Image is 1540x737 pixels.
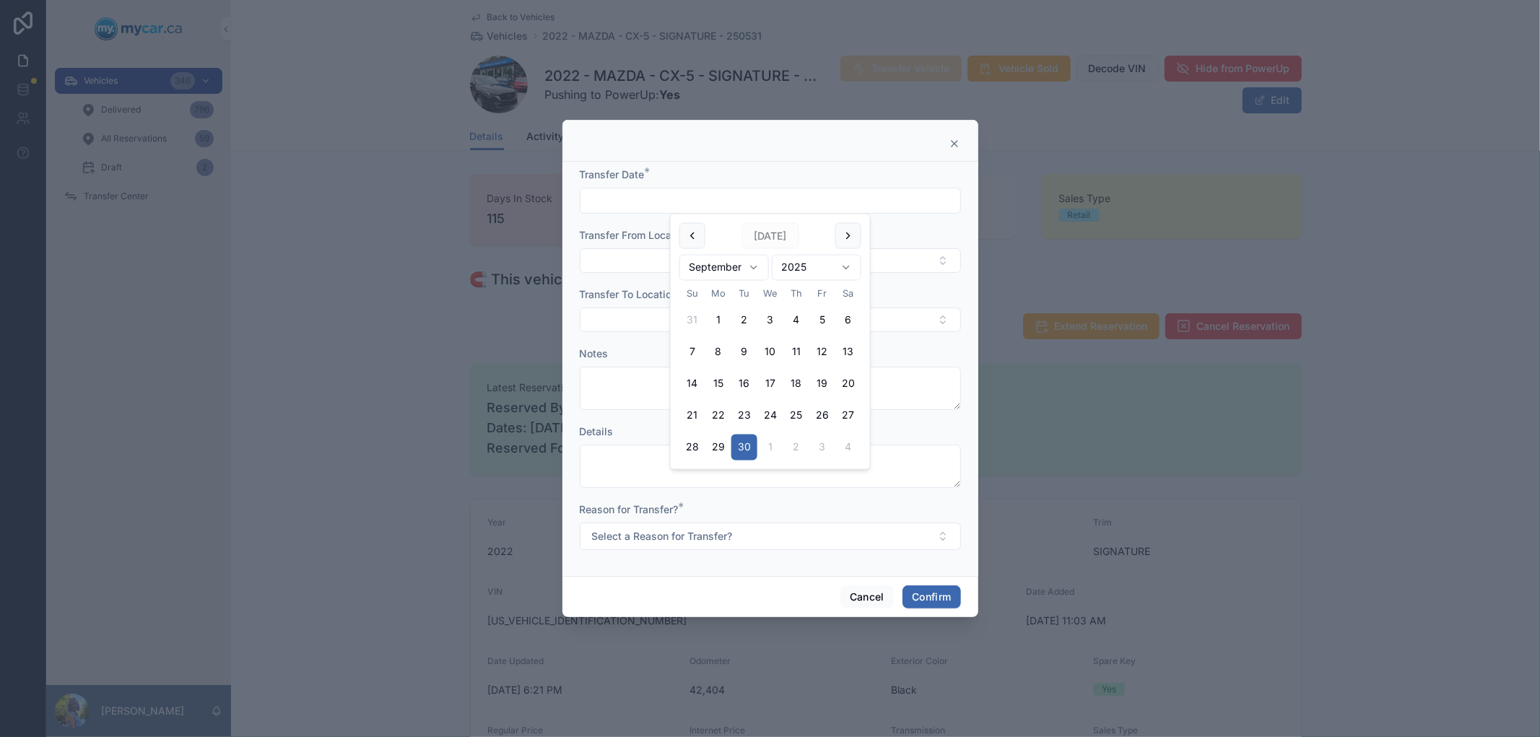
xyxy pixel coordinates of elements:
[835,371,861,397] button: Saturday, September 20th, 2025
[809,403,835,429] button: Friday, September 26th, 2025
[902,585,960,609] button: Confirm
[783,339,809,365] button: Thursday, September 11th, 2025
[783,371,809,397] button: Thursday, September 18th, 2025
[705,339,731,365] button: Monday, September 8th, 2025
[835,403,861,429] button: Saturday, September 27th, 2025
[731,435,757,461] button: Today, Tuesday, September 30th, 2025, selected
[580,288,678,300] span: Transfer To Location
[580,523,961,550] button: Select Button
[757,287,783,302] th: Wednesday
[580,168,645,180] span: Transfer Date
[679,308,705,333] button: Sunday, August 31st, 2025
[731,339,757,365] button: Tuesday, September 9th, 2025
[679,403,705,429] button: Sunday, September 21st, 2025
[783,287,809,302] th: Thursday
[783,308,809,333] button: Thursday, September 4th, 2025
[731,287,757,302] th: Tuesday
[580,347,609,359] span: Notes
[757,308,783,333] button: Wednesday, September 3rd, 2025
[679,287,705,302] th: Sunday
[809,308,835,333] button: Friday, September 5th, 2025
[580,248,961,273] button: Select Button
[679,339,705,365] button: Sunday, September 7th, 2025
[809,287,835,302] th: Friday
[835,339,861,365] button: Saturday, September 13th, 2025
[580,503,679,515] span: Reason for Transfer?
[840,585,894,609] button: Cancel
[783,403,809,429] button: Thursday, September 25th, 2025
[835,287,861,302] th: Saturday
[705,371,731,397] button: Monday, September 15th, 2025
[757,403,783,429] button: Wednesday, September 24th, 2025
[835,435,861,461] button: Saturday, October 4th, 2025
[835,308,861,333] button: Saturday, September 6th, 2025
[731,308,757,333] button: Tuesday, September 2nd, 2025
[809,371,835,397] button: Friday, September 19th, 2025
[783,435,809,461] button: Thursday, October 2nd, 2025
[757,371,783,397] button: Wednesday, September 17th, 2025
[580,308,961,332] button: Select Button
[679,371,705,397] button: Sunday, September 14th, 2025
[757,435,783,461] button: Wednesday, October 1st, 2025
[705,435,731,461] button: Monday, September 29th, 2025
[705,287,731,302] th: Monday
[705,403,731,429] button: Monday, September 22nd, 2025
[809,435,835,461] button: Friday, October 3rd, 2025
[679,435,705,461] button: Sunday, September 28th, 2025
[731,403,757,429] button: Tuesday, September 23rd, 2025
[705,308,731,333] button: Monday, September 1st, 2025
[731,371,757,397] button: Tuesday, September 16th, 2025
[757,339,783,365] button: Wednesday, September 10th, 2025
[580,229,690,241] span: Transfer From Location
[592,529,733,544] span: Select a Reason for Transfer?
[580,425,614,437] span: Details
[809,339,835,365] button: Friday, September 12th, 2025
[679,287,861,461] table: September 2025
